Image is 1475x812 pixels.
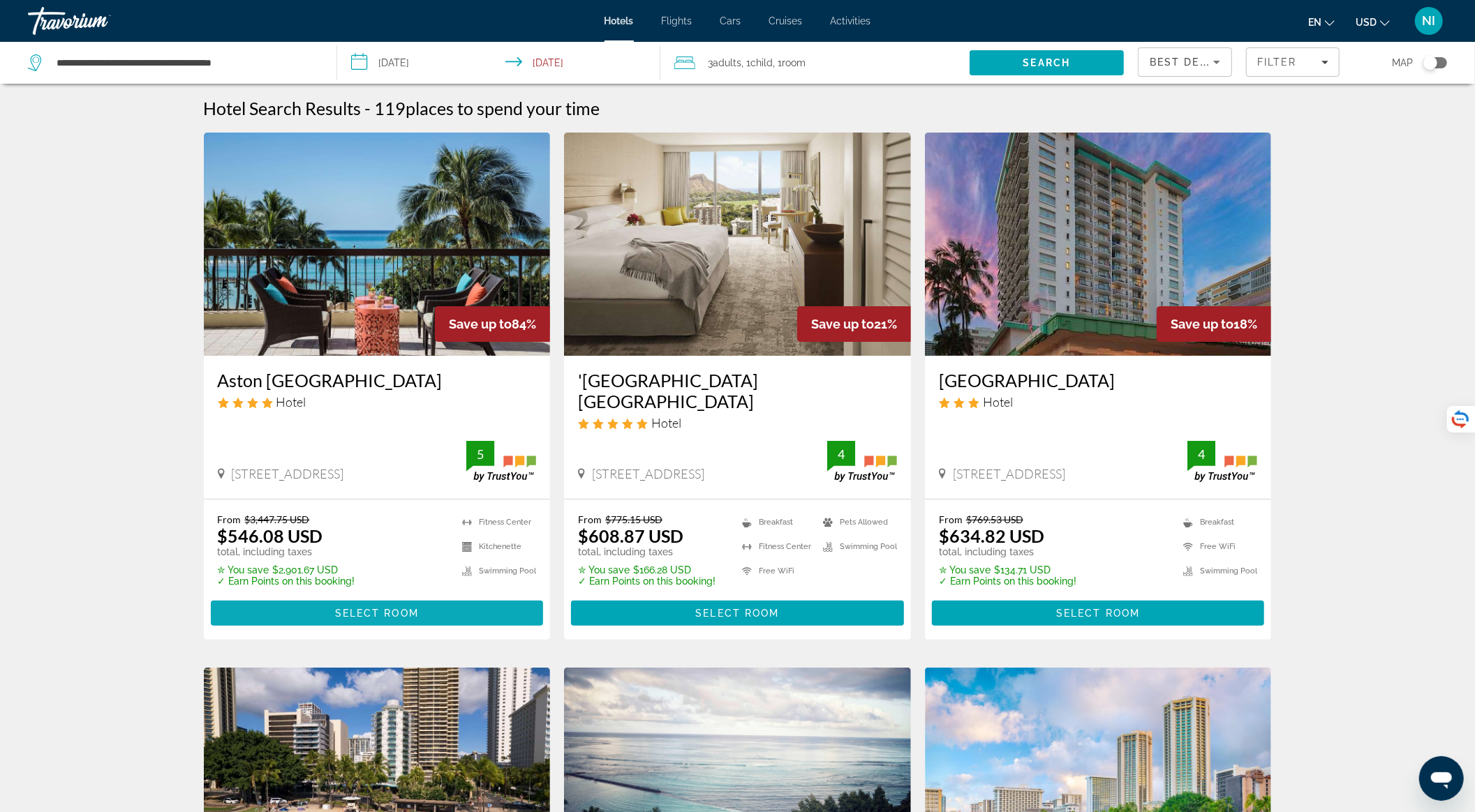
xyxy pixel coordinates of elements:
p: total, including taxes [578,546,716,557]
span: Select Room [1056,608,1140,619]
a: Aston [GEOGRAPHIC_DATA] [218,370,537,391]
p: $134.71 USD [939,564,1076,576]
button: Select check in and out date [337,42,660,84]
span: ✮ You save [939,564,991,576]
span: places to spend your time [406,98,600,119]
img: TrustYou guest rating badge [827,441,897,482]
li: Swimming Pool [816,538,897,555]
ins: $634.82 USD [939,525,1044,546]
span: [STREET_ADDRESS] [953,466,1065,481]
span: Select Room [695,608,779,619]
span: - [365,98,371,119]
span: ✮ You save [218,564,269,576]
h1: Hotel Search Results [204,98,362,119]
input: Search hotel destination [55,52,316,73]
a: '[GEOGRAPHIC_DATA] [GEOGRAPHIC_DATA] [578,370,897,412]
li: Breakfast [1176,513,1257,531]
a: Waikiki Resort Hotel [925,133,1272,356]
span: en [1308,17,1321,28]
span: Save up to [449,317,512,331]
a: Cruises [769,15,803,27]
ins: $546.08 USD [218,525,323,546]
p: ✓ Earn Points on this booking! [218,576,355,587]
mat-select: Sort by [1150,54,1220,70]
p: ✓ Earn Points on this booking! [939,576,1076,587]
div: 5 [466,446,494,463]
button: User Menu [1411,6,1447,36]
span: From [218,513,242,525]
a: Hotels [605,15,634,27]
button: Select Room [211,601,544,626]
li: Free WiFi [1176,538,1257,555]
div: 18% [1157,306,1271,342]
div: 21% [797,306,911,342]
span: [STREET_ADDRESS] [232,466,344,481]
span: Map [1392,53,1413,73]
img: 'Alohilani Resort Waikiki Beach [564,133,911,356]
li: Swimming Pool [1176,562,1257,580]
div: 5 star Hotel [578,415,897,430]
div: 4 [827,446,855,463]
li: Pets Allowed [816,513,897,531]
span: , 1 [741,53,773,73]
a: Flights [662,15,692,27]
button: Filters [1246,47,1340,77]
div: 3 star Hotel [939,394,1258,409]
img: TrustYou guest rating badge [466,441,536,482]
span: Hotel [651,415,681,430]
del: $775.15 USD [605,513,662,525]
span: Save up to [1171,317,1233,331]
p: ✓ Earn Points on this booking! [578,576,716,587]
span: Child [750,57,773,68]
span: Hotel [276,394,306,409]
span: Best Deals [1150,57,1222,68]
span: Filter [1257,57,1297,68]
li: Free WiFi [735,562,816,580]
p: total, including taxes [218,546,355,557]
button: Travelers: 3 adults, 1 child [660,42,970,84]
a: Travorium [28,3,168,39]
button: Search [970,50,1124,75]
img: Aston Waikiki Beach Tower [204,133,551,356]
span: From [578,513,602,525]
p: total, including taxes [939,546,1076,557]
a: Select Room [571,604,904,619]
span: ✮ You save [578,564,630,576]
li: Breakfast [735,513,816,531]
span: , 1 [773,53,806,73]
span: Hotel [983,394,1013,409]
a: Activities [831,15,871,27]
button: Select Room [932,601,1265,626]
div: 4 star Hotel [218,394,537,409]
li: Fitness Center [455,513,536,531]
a: Select Room [932,604,1265,619]
span: Save up to [811,317,874,331]
p: $166.28 USD [578,564,716,576]
a: Cars [720,15,741,27]
button: Select Room [571,601,904,626]
li: Swimming Pool [455,562,536,580]
del: $3,447.75 USD [245,513,310,525]
span: [STREET_ADDRESS] [592,466,704,481]
ins: $608.87 USD [578,525,683,546]
iframe: Кнопка для запуску вікна повідомлень [1419,756,1464,801]
h3: [GEOGRAPHIC_DATA] [939,370,1258,391]
button: Change currency [1356,12,1390,32]
li: Kitchenette [455,538,536,555]
button: Change language [1308,12,1335,32]
span: 3 [708,53,741,73]
del: $769.53 USD [966,513,1023,525]
h2: 119 [375,98,600,119]
span: From [939,513,963,525]
span: USD [1356,17,1377,28]
button: Toggle map [1413,57,1447,69]
span: NI [1423,14,1436,28]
